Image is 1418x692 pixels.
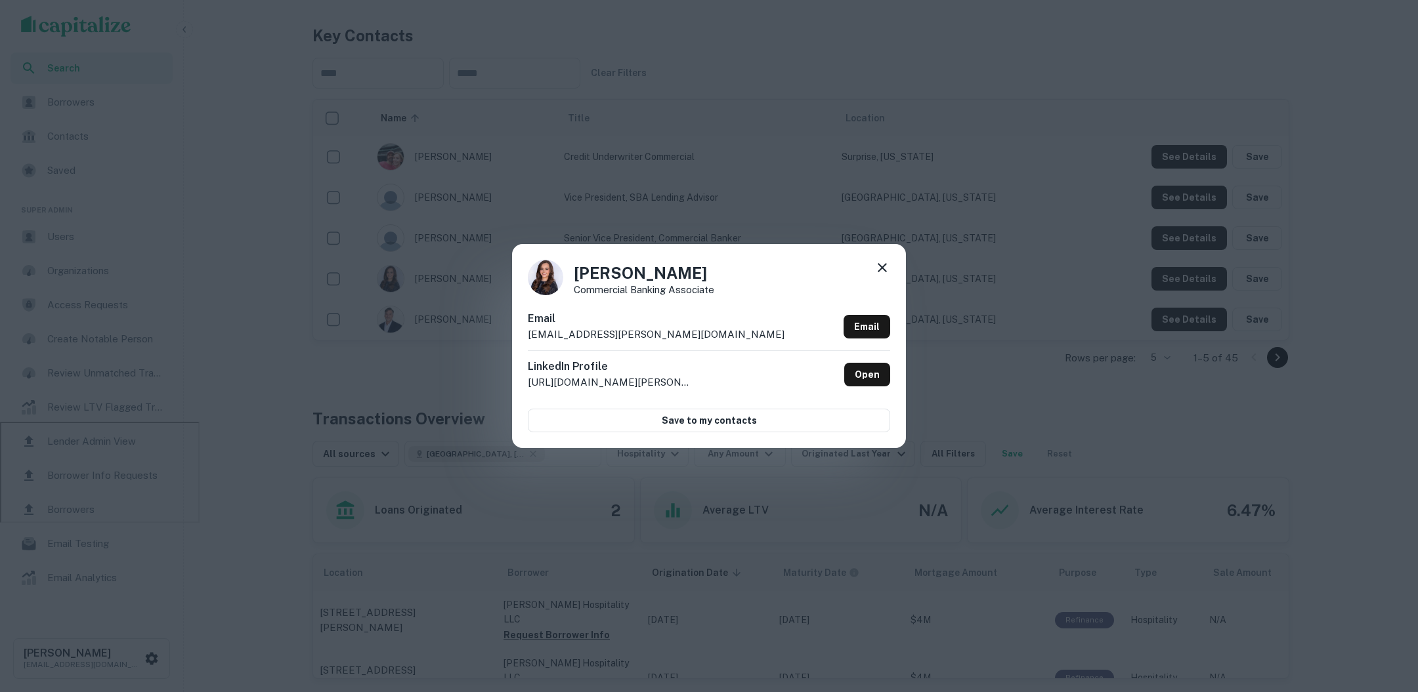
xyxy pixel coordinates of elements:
h6: Email [528,311,784,327]
p: [EMAIL_ADDRESS][PERSON_NAME][DOMAIN_NAME] [528,327,784,342]
p: Commercial Banking Associate [574,285,714,295]
h4: [PERSON_NAME] [574,261,714,285]
h6: LinkedIn Profile [528,359,692,375]
a: Email [844,315,890,338]
a: Open [844,363,890,386]
p: [URL][DOMAIN_NAME][PERSON_NAME] [528,375,692,390]
img: 1654621023136 [528,260,563,295]
iframe: Chat Widget [1352,587,1418,650]
button: Save to my contacts [528,409,890,432]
